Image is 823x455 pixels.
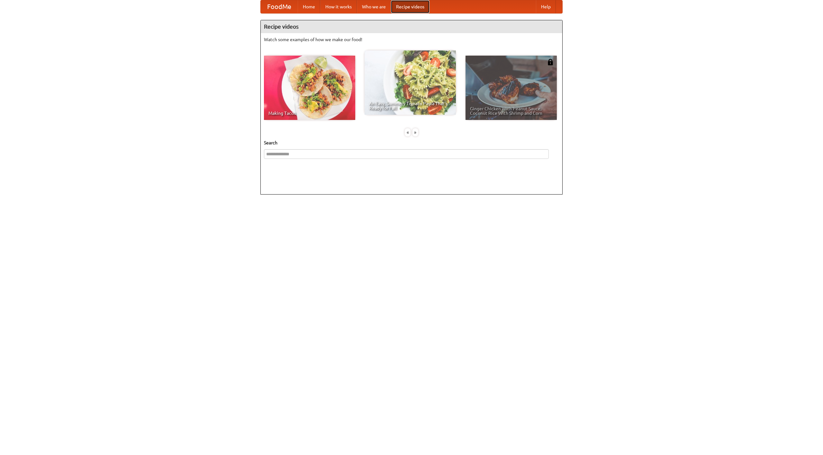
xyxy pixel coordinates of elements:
p: Watch some examples of how we make our food! [264,36,559,43]
a: How it works [320,0,357,13]
h5: Search [264,140,559,146]
div: « [405,128,411,136]
span: Making Tacos [268,111,351,115]
img: 483408.png [547,59,554,65]
div: » [412,128,418,136]
a: Home [298,0,320,13]
a: An Easy, Summery Tomato Pasta That's Ready for Fall [365,50,456,115]
a: Making Tacos [264,56,355,120]
span: An Easy, Summery Tomato Pasta That's Ready for Fall [369,101,451,110]
a: Who we are [357,0,391,13]
a: FoodMe [261,0,298,13]
h4: Recipe videos [261,20,562,33]
a: Help [536,0,556,13]
a: Recipe videos [391,0,430,13]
